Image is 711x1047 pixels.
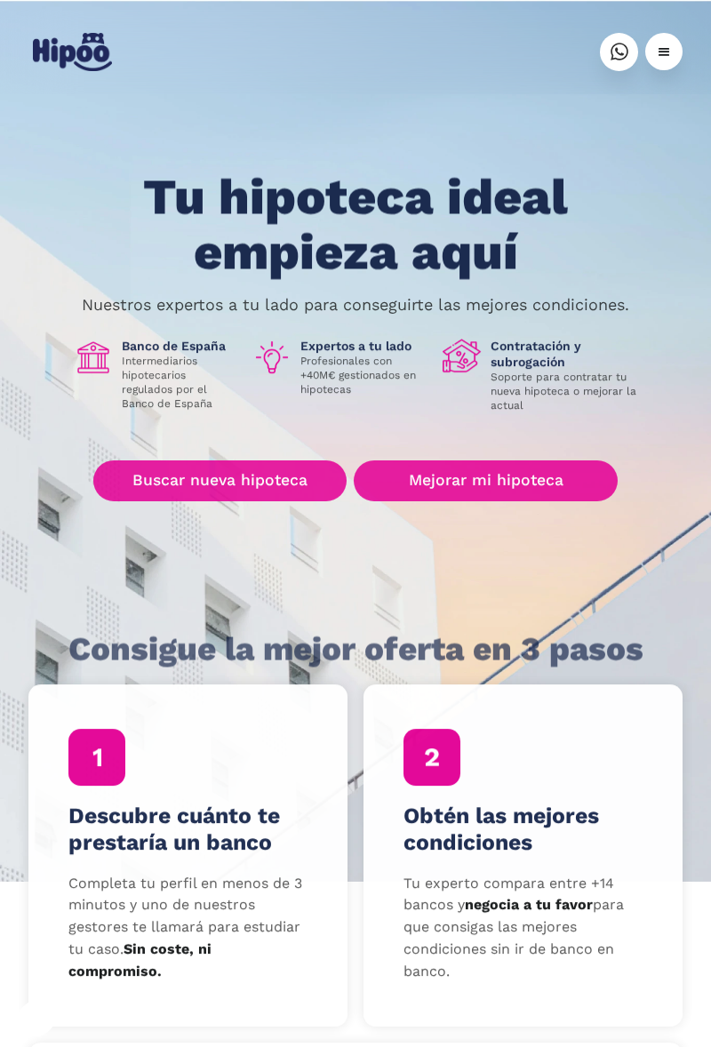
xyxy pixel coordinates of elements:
p: Soporte para contratar tu nueva hipoteca o mejorar la actual [491,370,638,412]
h1: Tu hipoteca ideal empieza aquí [69,171,642,280]
p: Intermediarios hipotecarios regulados por el Banco de España [122,354,238,411]
h1: Consigue la mejor oferta en 3 pasos [68,632,643,667]
a: Buscar nueva hipoteca [93,460,347,501]
div: menu [645,33,683,70]
strong: negocia a tu favor [465,896,593,913]
a: home [28,26,116,78]
h4: Descubre cuánto te prestaría un banco [68,803,308,856]
h4: Obtén las mejores condiciones [403,803,643,856]
strong: Sin coste, ni compromiso. [68,940,212,979]
h1: Contratación y subrogación [491,338,638,370]
p: Nuestros expertos a tu lado para conseguirte las mejores condiciones. [82,298,629,312]
h1: Banco de España [122,338,238,354]
h1: Expertos a tu lado [300,338,428,354]
p: Completa tu perfil en menos de 3 minutos y uno de nuestros gestores te llamará para estudiar tu c... [68,872,308,982]
p: Profesionales con +40M€ gestionados en hipotecas [300,354,428,396]
a: Mejorar mi hipoteca [354,460,618,501]
p: Tu experto compara entre +14 bancos y para que consigas las mejores condiciones sin ir de banco e... [403,872,643,982]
